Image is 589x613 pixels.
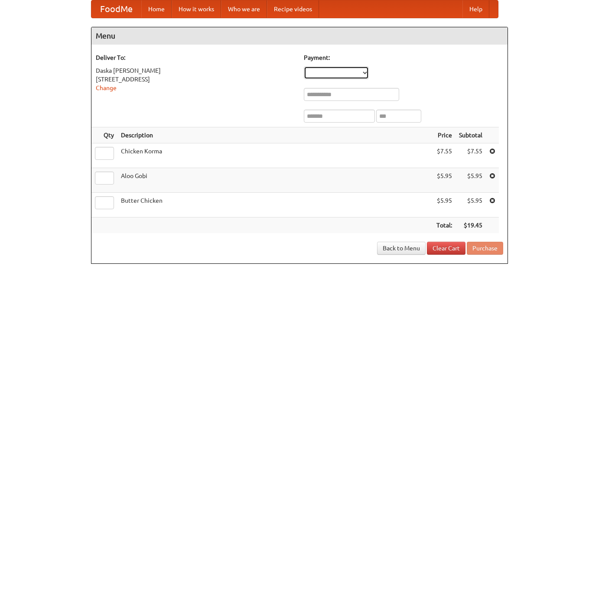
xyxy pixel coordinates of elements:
td: Aloo Gobi [117,168,433,193]
td: $7.55 [456,143,486,168]
td: $5.95 [433,193,456,217]
th: $19.45 [456,217,486,234]
a: Help [462,0,489,18]
h4: Menu [91,27,508,45]
a: Who we are [221,0,267,18]
td: $5.95 [433,168,456,193]
a: Home [141,0,172,18]
a: How it works [172,0,221,18]
td: $5.95 [456,193,486,217]
button: Purchase [467,242,503,255]
a: Change [96,84,117,91]
a: FoodMe [91,0,141,18]
td: Butter Chicken [117,193,433,217]
th: Subtotal [456,127,486,143]
h5: Payment: [304,53,503,62]
th: Qty [91,127,117,143]
h5: Deliver To: [96,53,295,62]
td: $5.95 [456,168,486,193]
div: [STREET_ADDRESS] [96,75,295,84]
td: Chicken Korma [117,143,433,168]
th: Description [117,127,433,143]
td: $7.55 [433,143,456,168]
th: Total: [433,217,456,234]
th: Price [433,127,456,143]
div: Daska [PERSON_NAME] [96,66,295,75]
a: Recipe videos [267,0,319,18]
a: Back to Menu [377,242,426,255]
a: Clear Cart [427,242,465,255]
